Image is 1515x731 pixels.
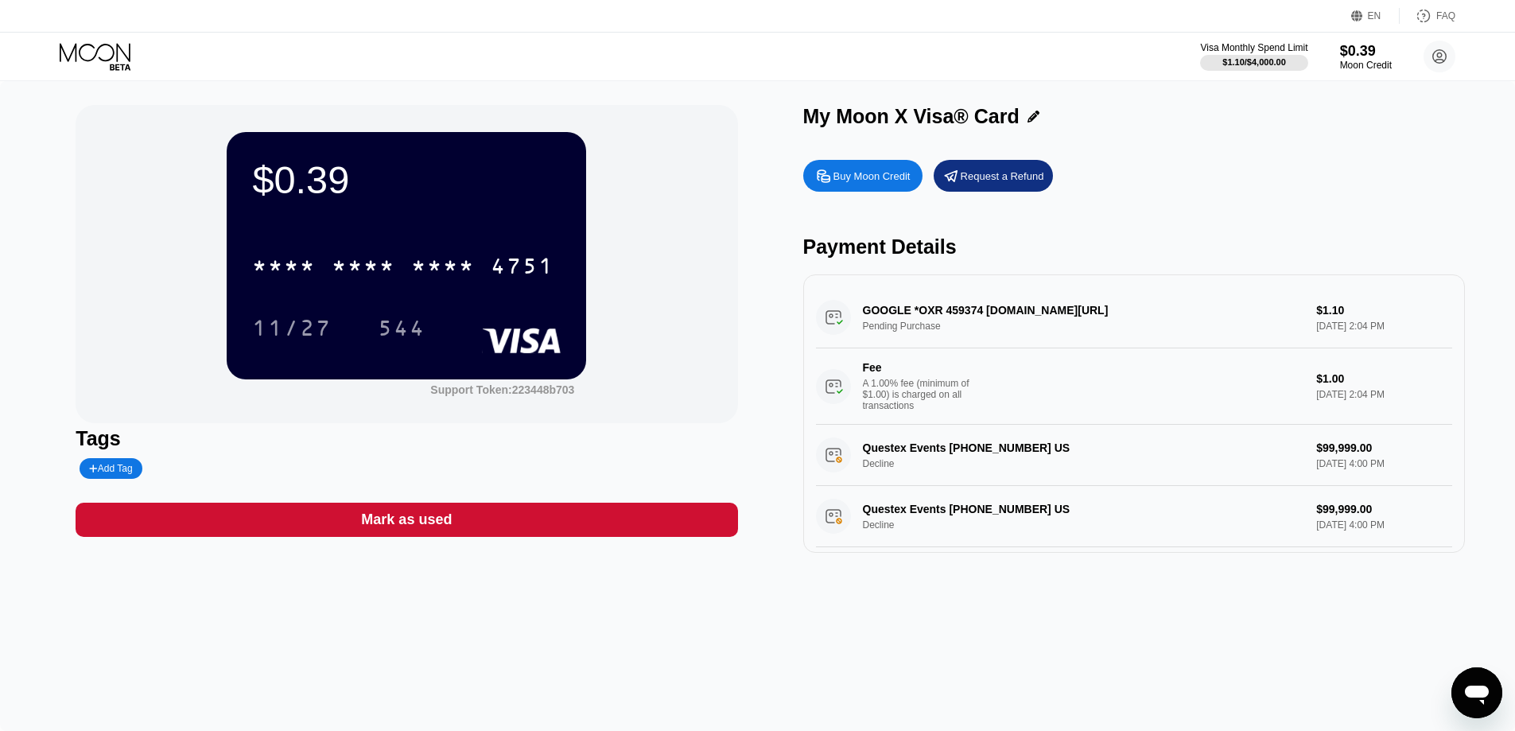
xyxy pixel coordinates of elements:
[366,308,437,348] div: 544
[934,160,1053,192] div: Request a Refund
[1316,389,1451,400] div: [DATE] 2:04 PM
[1340,43,1392,71] div: $0.39Moon Credit
[1200,42,1307,53] div: Visa Monthly Spend Limit
[1436,10,1455,21] div: FAQ
[76,427,737,450] div: Tags
[1340,43,1392,60] div: $0.39
[252,157,561,202] div: $0.39
[803,160,923,192] div: Buy Moon Credit
[863,361,974,374] div: Fee
[240,308,344,348] div: 11/27
[491,255,554,281] div: 4751
[1316,372,1451,385] div: $1.00
[803,105,1020,128] div: My Moon X Visa® Card
[863,378,982,411] div: A 1.00% fee (minimum of $1.00) is charged on all transactions
[1340,60,1392,71] div: Moon Credit
[430,383,574,396] div: Support Token:223448b703
[1400,8,1455,24] div: FAQ
[361,511,452,529] div: Mark as used
[430,383,574,396] div: Support Token: 223448b703
[252,317,332,343] div: 11/27
[1222,57,1286,67] div: $1.10 / $4,000.00
[80,458,142,479] div: Add Tag
[833,169,911,183] div: Buy Moon Credit
[1200,42,1307,71] div: Visa Monthly Spend Limit$1.10/$4,000.00
[816,348,1452,425] div: FeeA 1.00% fee (minimum of $1.00) is charged on all transactions$1.00[DATE] 2:04 PM
[1451,667,1502,718] iframe: Button to launch messaging window
[961,169,1044,183] div: Request a Refund
[1351,8,1400,24] div: EN
[1368,10,1381,21] div: EN
[803,235,1465,259] div: Payment Details
[89,463,132,474] div: Add Tag
[378,317,425,343] div: 544
[76,503,737,537] div: Mark as used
